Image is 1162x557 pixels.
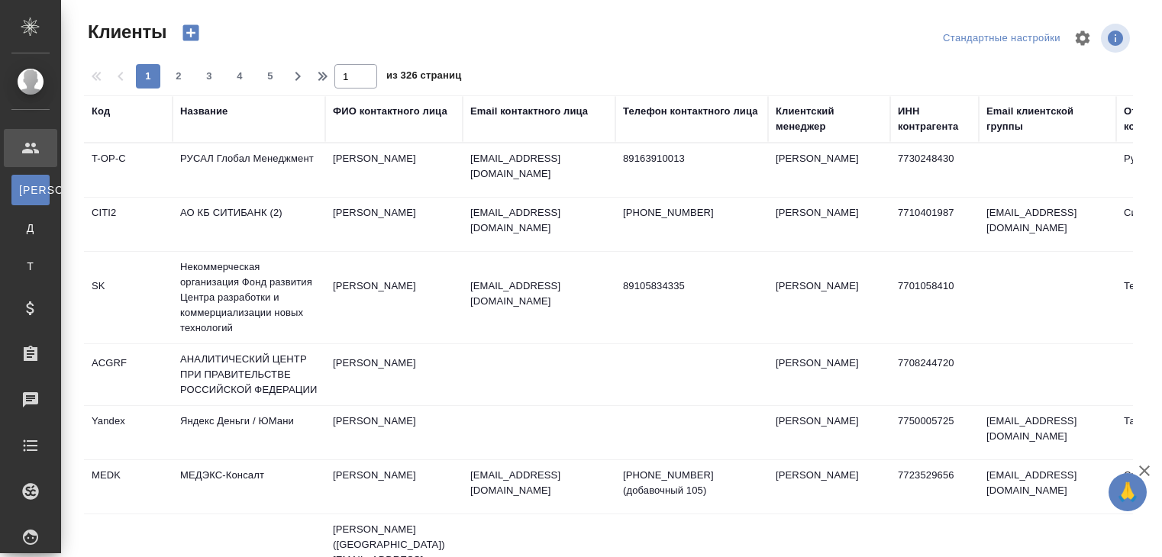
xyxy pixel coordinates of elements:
[890,143,979,197] td: 7730248430
[197,69,221,84] span: 3
[84,460,173,514] td: MEDK
[470,104,588,119] div: Email контактного лица
[470,151,608,182] p: [EMAIL_ADDRESS][DOMAIN_NAME]
[1064,20,1101,56] span: Настроить таблицу
[325,271,463,324] td: [PERSON_NAME]
[623,104,758,119] div: Телефон контактного лица
[768,143,890,197] td: [PERSON_NAME]
[258,64,282,89] button: 5
[623,151,760,166] p: 89163910013
[228,64,252,89] button: 4
[623,205,760,221] p: [PHONE_NUMBER]
[623,468,760,498] p: [PHONE_NUMBER] (добавочный 105)
[84,143,173,197] td: T-OP-C
[84,271,173,324] td: SK
[325,406,463,459] td: [PERSON_NAME]
[173,252,325,343] td: Некоммерческая организация Фонд развития Центра разработки и коммерциализации новых технологий
[890,406,979,459] td: 7750005725
[986,104,1109,134] div: Email клиентской группы
[1115,476,1141,508] span: 🙏
[173,143,325,197] td: РУСАЛ Глобал Менеджмент
[84,198,173,251] td: CITI2
[173,198,325,251] td: АО КБ СИТИБАНК (2)
[11,251,50,282] a: Т
[470,468,608,498] p: [EMAIL_ADDRESS][DOMAIN_NAME]
[890,198,979,251] td: 7710401987
[979,406,1116,459] td: [EMAIL_ADDRESS][DOMAIN_NAME]
[228,69,252,84] span: 4
[623,278,760,294] p: 89105834335
[92,104,110,119] div: Код
[890,348,979,401] td: 7708244720
[173,460,325,514] td: МЕДЭКС-Консалт
[173,20,209,46] button: Создать
[890,460,979,514] td: 7723529656
[325,198,463,251] td: [PERSON_NAME]
[386,66,461,89] span: из 326 страниц
[173,344,325,405] td: АНАЛИТИЧЕСКИЙ ЦЕНТР ПРИ ПРАВИТЕЛЬСТВЕ РОССИЙСКОЙ ФЕДЕРАЦИИ
[325,348,463,401] td: [PERSON_NAME]
[768,198,890,251] td: [PERSON_NAME]
[470,278,608,309] p: [EMAIL_ADDRESS][DOMAIN_NAME]
[19,259,42,274] span: Т
[258,69,282,84] span: 5
[768,460,890,514] td: [PERSON_NAME]
[11,213,50,243] a: Д
[325,143,463,197] td: [PERSON_NAME]
[898,104,971,134] div: ИНН контрагента
[333,104,447,119] div: ФИО контактного лица
[1101,24,1133,53] span: Посмотреть информацию
[173,406,325,459] td: Яндекс Деньги / ЮМани
[11,175,50,205] a: [PERSON_NAME]
[470,205,608,236] p: [EMAIL_ADDRESS][DOMAIN_NAME]
[768,271,890,324] td: [PERSON_NAME]
[84,348,173,401] td: ACGRF
[768,406,890,459] td: [PERSON_NAME]
[180,104,228,119] div: Название
[768,348,890,401] td: [PERSON_NAME]
[166,69,191,84] span: 2
[890,271,979,324] td: 7701058410
[166,64,191,89] button: 2
[19,221,42,236] span: Д
[776,104,883,134] div: Клиентский менеджер
[197,64,221,89] button: 3
[939,27,1064,50] div: split button
[325,460,463,514] td: [PERSON_NAME]
[979,198,1116,251] td: [EMAIL_ADDRESS][DOMAIN_NAME]
[1109,473,1147,511] button: 🙏
[979,460,1116,514] td: [EMAIL_ADDRESS][DOMAIN_NAME]
[19,182,42,198] span: [PERSON_NAME]
[84,20,166,44] span: Клиенты
[84,406,173,459] td: Yandex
